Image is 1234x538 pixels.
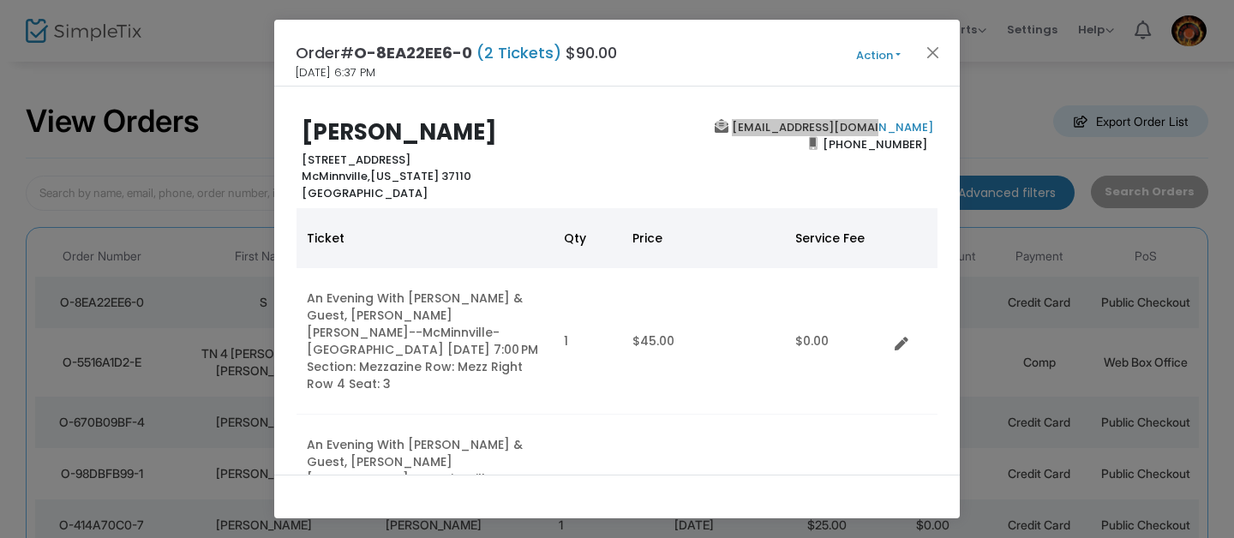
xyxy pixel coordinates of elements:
[296,41,617,64] h4: Order# $90.00
[296,64,375,81] span: [DATE] 6:37 PM
[728,119,933,135] a: [EMAIL_ADDRESS][DOMAIN_NAME]
[922,41,944,63] button: Close
[622,268,785,415] td: $45.00
[827,46,930,65] button: Action
[785,208,888,268] th: Service Fee
[818,130,933,158] span: [PHONE_NUMBER]
[302,168,370,184] span: McMinnville,
[785,268,888,415] td: $0.00
[302,152,471,201] b: [STREET_ADDRESS] [US_STATE] 37110 [GEOGRAPHIC_DATA]
[554,268,622,415] td: 1
[472,42,566,63] span: (2 Tickets)
[354,42,472,63] span: O-8EA22EE6-0
[297,208,554,268] th: Ticket
[302,117,497,147] b: [PERSON_NAME]
[297,268,554,415] td: An Evening With [PERSON_NAME] & Guest, [PERSON_NAME] [PERSON_NAME]--McMinnville-[GEOGRAPHIC_DATA]...
[554,208,622,268] th: Qty
[622,208,785,268] th: Price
